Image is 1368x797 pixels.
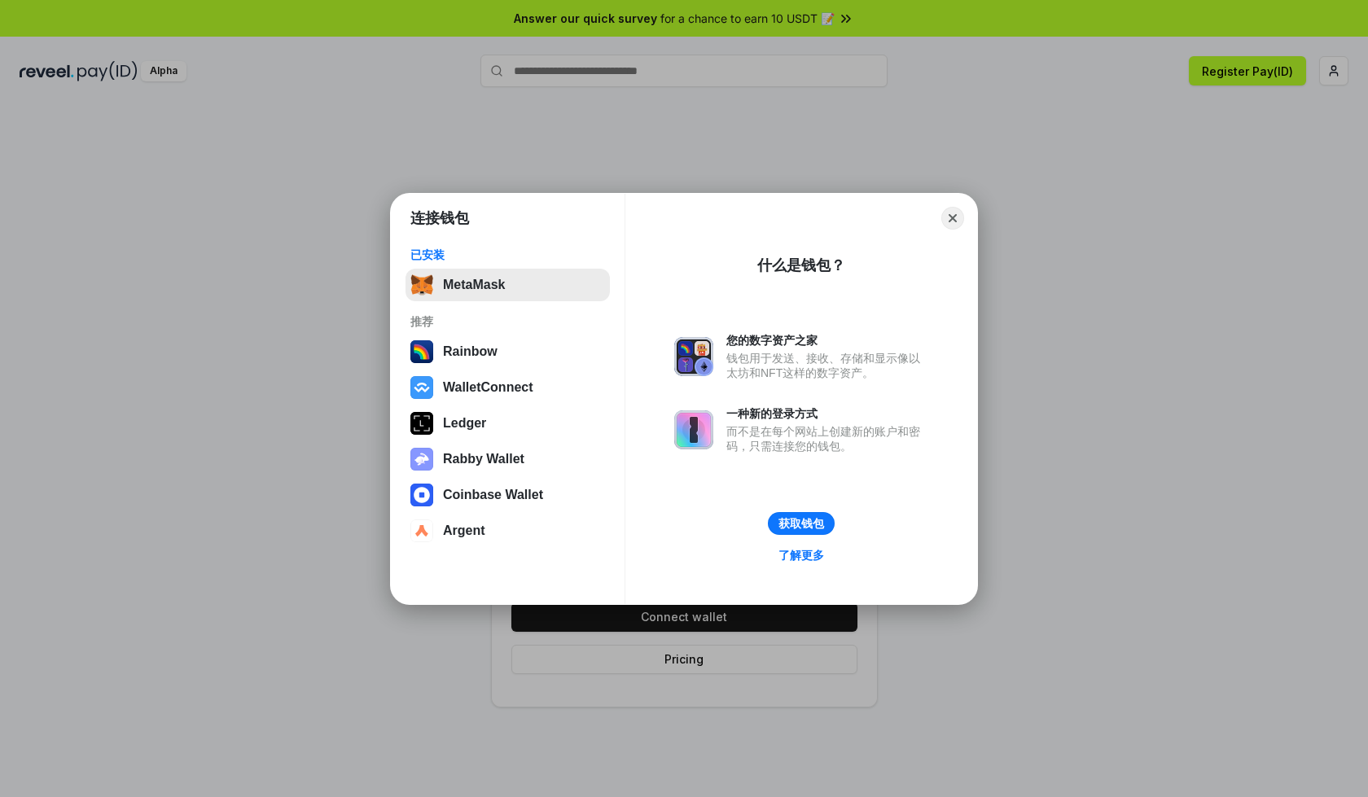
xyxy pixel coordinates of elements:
[410,314,605,329] div: 推荐
[410,247,605,262] div: 已安装
[778,516,824,531] div: 获取钱包
[443,488,543,502] div: Coinbase Wallet
[726,406,928,421] div: 一种新的登录方式
[410,448,433,471] img: svg+xml,%3Csvg%20xmlns%3D%22http%3A%2F%2Fwww.w3.org%2F2000%2Fsvg%22%20fill%3D%22none%22%20viewBox...
[410,412,433,435] img: svg+xml,%3Csvg%20xmlns%3D%22http%3A%2F%2Fwww.w3.org%2F2000%2Fsvg%22%20width%3D%2228%22%20height%3...
[443,344,498,359] div: Rainbow
[778,548,824,563] div: 了解更多
[768,512,835,535] button: 获取钱包
[443,416,486,431] div: Ledger
[406,335,610,368] button: Rainbow
[726,351,928,380] div: 钱包用于发送、接收、存储和显示像以太坊和NFT这样的数字资产。
[406,443,610,475] button: Rabby Wallet
[410,484,433,506] img: svg+xml,%3Csvg%20width%3D%2228%22%20height%3D%2228%22%20viewBox%3D%220%200%2028%2028%22%20fill%3D...
[410,208,469,228] h1: 连接钱包
[410,519,433,542] img: svg+xml,%3Csvg%20width%3D%2228%22%20height%3D%2228%22%20viewBox%3D%220%200%2028%2028%22%20fill%3D...
[406,371,610,404] button: WalletConnect
[406,269,610,301] button: MetaMask
[443,278,505,292] div: MetaMask
[726,333,928,348] div: 您的数字资产之家
[443,452,524,466] div: Rabby Wallet
[769,545,834,566] a: 了解更多
[443,523,485,538] div: Argent
[410,376,433,399] img: svg+xml,%3Csvg%20width%3D%2228%22%20height%3D%2228%22%20viewBox%3D%220%200%2028%2028%22%20fill%3D...
[406,479,610,511] button: Coinbase Wallet
[406,407,610,440] button: Ledger
[443,380,533,395] div: WalletConnect
[726,424,928,453] div: 而不是在每个网站上创建新的账户和密码，只需连接您的钱包。
[410,340,433,363] img: svg+xml,%3Csvg%20width%3D%22120%22%20height%3D%22120%22%20viewBox%3D%220%200%20120%20120%22%20fil...
[674,410,713,449] img: svg+xml,%3Csvg%20xmlns%3D%22http%3A%2F%2Fwww.w3.org%2F2000%2Fsvg%22%20fill%3D%22none%22%20viewBox...
[410,274,433,296] img: svg+xml,%3Csvg%20fill%3D%22none%22%20height%3D%2233%22%20viewBox%3D%220%200%2035%2033%22%20width%...
[757,256,845,275] div: 什么是钱包？
[941,207,964,230] button: Close
[406,515,610,547] button: Argent
[674,337,713,376] img: svg+xml,%3Csvg%20xmlns%3D%22http%3A%2F%2Fwww.w3.org%2F2000%2Fsvg%22%20fill%3D%22none%22%20viewBox...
